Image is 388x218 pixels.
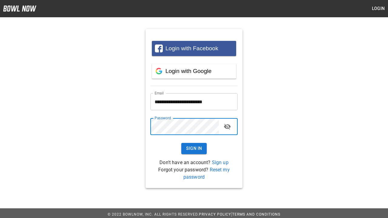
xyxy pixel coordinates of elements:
span: Login with Facebook [166,45,218,51]
a: Privacy Policy [199,212,231,216]
a: Terms and Conditions [232,212,280,216]
img: logo [3,5,36,12]
span: Login with Google [166,68,212,74]
a: Sign up [212,160,229,165]
button: Login with Facebook [152,41,236,56]
p: Forgot your password? [150,166,238,181]
button: Login [369,3,388,14]
button: toggle password visibility [221,121,233,133]
button: Login with Google [152,64,236,79]
p: Don't have an account? [150,159,238,166]
a: Reset my password [183,167,230,180]
button: Sign In [181,143,207,154]
span: © 2022 BowlNow, Inc. All Rights Reserved. [108,212,199,216]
